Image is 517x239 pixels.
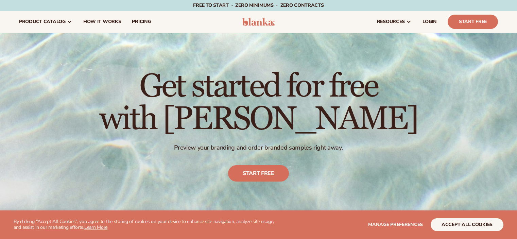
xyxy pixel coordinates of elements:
a: Learn More [84,224,107,231]
span: Manage preferences [368,221,423,228]
a: pricing [126,11,156,33]
p: By clicking "Accept All Cookies", you agree to the storing of cookies on your device to enhance s... [14,219,282,231]
span: product catalog [19,19,66,24]
span: resources [377,19,405,24]
img: logo [242,18,275,26]
span: pricing [132,19,151,24]
span: LOGIN [423,19,437,24]
button: accept all cookies [431,218,503,231]
a: product catalog [14,11,78,33]
a: resources [372,11,417,33]
span: How It Works [83,19,121,24]
span: Free to start · ZERO minimums · ZERO contracts [193,2,324,8]
a: LOGIN [417,11,442,33]
a: Start Free [448,15,498,29]
button: Manage preferences [368,218,423,231]
p: Preview your branding and order branded samples right away. [99,144,418,152]
a: Start free [228,166,289,182]
h1: Get started for free with [PERSON_NAME] [99,70,418,136]
a: How It Works [78,11,127,33]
